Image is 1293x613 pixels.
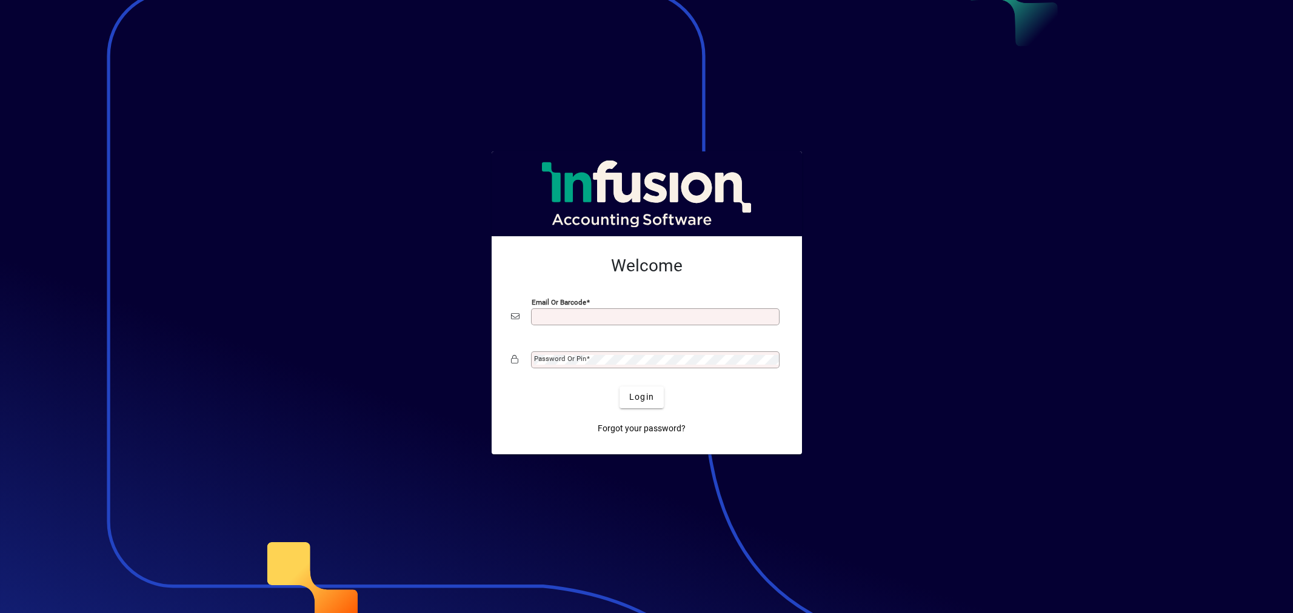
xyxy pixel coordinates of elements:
[620,386,664,408] button: Login
[534,354,586,363] mat-label: Password or Pin
[532,297,586,306] mat-label: Email or Barcode
[598,422,686,435] span: Forgot your password?
[593,418,690,440] a: Forgot your password?
[629,391,654,403] span: Login
[511,256,783,276] h2: Welcome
